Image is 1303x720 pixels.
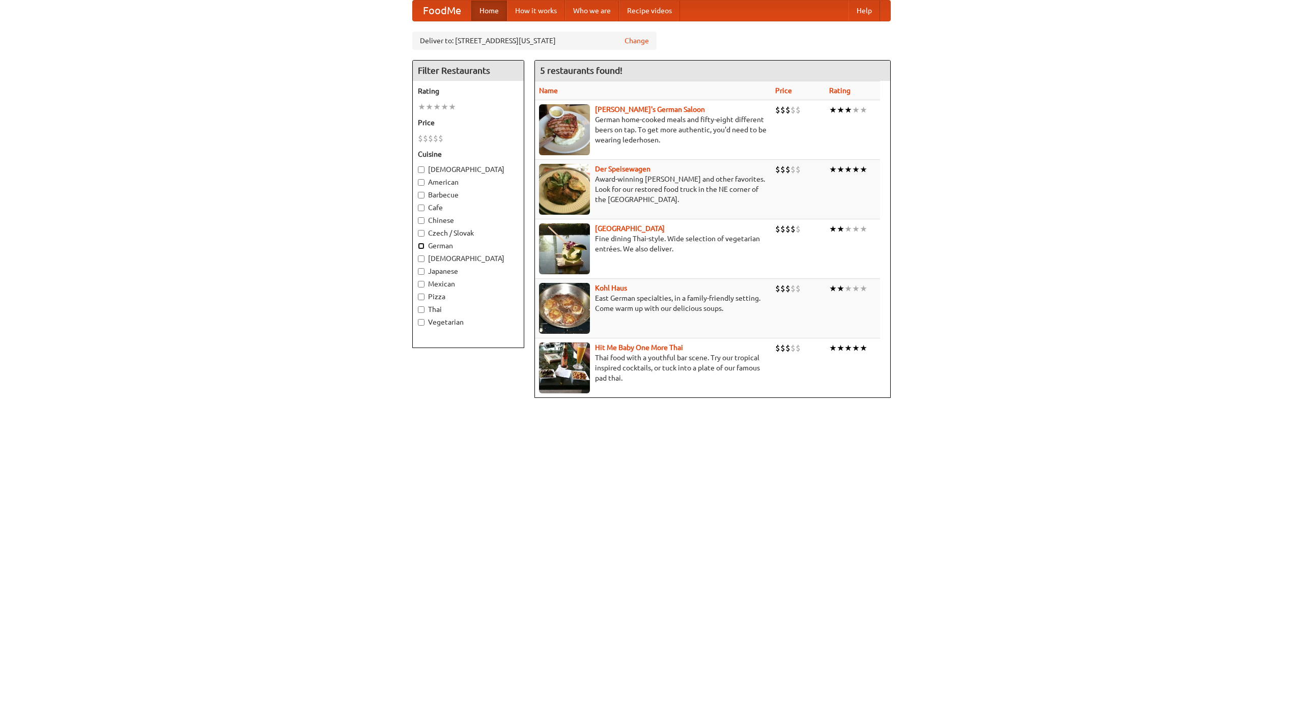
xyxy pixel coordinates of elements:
label: American [418,177,519,187]
img: kohlhaus.jpg [539,283,590,334]
b: Kohl Haus [595,284,627,292]
input: Barbecue [418,192,424,198]
img: esthers.jpg [539,104,590,155]
input: Thai [418,306,424,313]
input: [DEMOGRAPHIC_DATA] [418,166,424,173]
li: $ [438,133,443,144]
li: ★ [844,342,852,354]
li: ★ [837,223,844,235]
p: German home-cooked meals and fifty-eight different beers on tap. To get more authentic, you'd nee... [539,114,767,145]
a: Price [775,87,792,95]
li: ★ [860,164,867,175]
li: $ [796,223,801,235]
label: Cafe [418,203,519,213]
li: $ [785,104,790,116]
label: Barbecue [418,190,519,200]
label: Mexican [418,279,519,289]
li: ★ [829,283,837,294]
a: Home [471,1,507,21]
label: [DEMOGRAPHIC_DATA] [418,164,519,175]
li: ★ [837,104,844,116]
h4: Filter Restaurants [413,61,524,81]
a: [GEOGRAPHIC_DATA] [595,224,665,233]
li: $ [433,133,438,144]
li: $ [780,223,785,235]
li: ★ [829,223,837,235]
a: How it works [507,1,565,21]
li: $ [775,223,780,235]
a: Hit Me Baby One More Thai [595,343,683,352]
label: Pizza [418,292,519,302]
li: ★ [844,104,852,116]
li: ★ [852,283,860,294]
li: ★ [829,164,837,175]
li: $ [785,223,790,235]
a: Change [625,36,649,46]
div: Deliver to: [STREET_ADDRESS][US_STATE] [412,32,657,50]
li: ★ [844,283,852,294]
li: $ [780,164,785,175]
img: satay.jpg [539,223,590,274]
p: Fine dining Thai-style. Wide selection of vegetarian entrées. We also deliver. [539,234,767,254]
img: babythai.jpg [539,342,590,393]
li: $ [775,164,780,175]
li: $ [775,283,780,294]
p: Thai food with a youthful bar scene. Try our tropical inspired cocktails, or tuck into a plate of... [539,353,767,383]
input: Chinese [418,217,424,224]
li: ★ [837,164,844,175]
ng-pluralize: 5 restaurants found! [540,66,622,75]
li: $ [790,342,796,354]
li: ★ [441,101,448,112]
li: ★ [829,342,837,354]
li: $ [785,164,790,175]
li: ★ [860,342,867,354]
li: ★ [860,283,867,294]
input: Japanese [418,268,424,275]
li: $ [796,342,801,354]
input: [DEMOGRAPHIC_DATA] [418,255,424,262]
li: $ [796,164,801,175]
li: ★ [418,101,426,112]
li: ★ [433,101,441,112]
li: $ [780,104,785,116]
li: $ [790,104,796,116]
li: $ [418,133,423,144]
a: Rating [829,87,851,95]
input: Mexican [418,281,424,287]
label: German [418,241,519,251]
li: $ [780,342,785,354]
input: German [418,243,424,249]
a: Help [848,1,880,21]
li: $ [796,283,801,294]
li: ★ [852,104,860,116]
li: $ [790,283,796,294]
label: Thai [418,304,519,314]
li: ★ [860,104,867,116]
a: FoodMe [413,1,471,21]
a: [PERSON_NAME]'s German Saloon [595,105,705,113]
li: $ [796,104,801,116]
h5: Price [418,118,519,128]
li: ★ [852,342,860,354]
li: $ [775,104,780,116]
input: American [418,179,424,186]
label: Chinese [418,215,519,225]
img: speisewagen.jpg [539,164,590,215]
li: ★ [844,164,852,175]
h5: Cuisine [418,149,519,159]
label: [DEMOGRAPHIC_DATA] [418,253,519,264]
p: Award-winning [PERSON_NAME] and other favorites. Look for our restored food truck in the NE corne... [539,174,767,205]
h5: Rating [418,86,519,96]
li: $ [790,164,796,175]
li: $ [423,133,428,144]
li: ★ [837,342,844,354]
li: ★ [426,101,433,112]
a: Name [539,87,558,95]
a: Der Speisewagen [595,165,650,173]
li: $ [780,283,785,294]
a: Recipe videos [619,1,680,21]
li: $ [785,283,790,294]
